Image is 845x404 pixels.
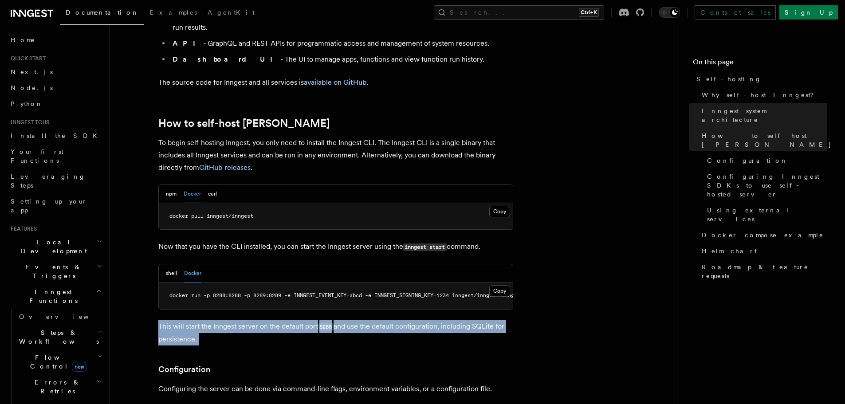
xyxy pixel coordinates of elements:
[158,383,513,395] p: Configuring the server can be done via command-line flags, environment variables, or a configurat...
[184,264,201,282] button: Docker
[11,84,53,91] span: Node.js
[702,263,827,280] span: Roadmap & feature requests
[702,231,824,239] span: Docker compose example
[19,313,110,320] span: Overview
[7,64,104,80] a: Next.js
[7,32,104,48] a: Home
[779,5,838,20] a: Sign Up
[489,285,510,297] button: Copy
[7,55,46,62] span: Quick start
[11,198,87,214] span: Setting up your app
[158,363,210,376] a: Configuration
[170,37,513,50] li: - GraphQL and REST APIs for programmatic access and management of system resources.
[7,193,104,218] a: Setting up your app
[16,309,104,325] a: Overview
[11,173,86,189] span: Leveraging Steps
[16,328,99,346] span: Steps & Workflows
[693,57,827,71] h4: On this page
[7,259,104,284] button: Events & Triggers
[60,3,144,25] a: Documentation
[702,131,832,149] span: How to self-host [PERSON_NAME]
[158,320,513,345] p: This will start the Inngest server on the default port and use the default configuration, includi...
[11,100,43,107] span: Python
[7,287,96,305] span: Inngest Functions
[11,68,53,75] span: Next.js
[16,353,98,371] span: Flow Control
[149,9,197,16] span: Examples
[702,106,827,124] span: Inngest system architecture
[158,117,330,129] a: How to self-host [PERSON_NAME]
[7,144,104,169] a: Your first Functions
[707,172,827,199] span: Configuring Inngest SDKs to use self-hosted server
[166,185,177,203] button: npm
[158,76,513,89] p: The source code for Inngest and all services is .
[169,292,542,298] span: docker run -p 8288:8288 -p 8289:8289 -e INNGEST_EVENT_KEY=abcd -e INNGEST_SIGNING_KEY=1234 innges...
[173,39,203,47] strong: API
[698,128,827,153] a: How to self-host [PERSON_NAME]
[695,5,776,20] a: Contact sales
[16,378,96,396] span: Errors & Retries
[7,169,104,193] a: Leveraging Steps
[434,5,604,20] button: Search...Ctrl+K
[11,35,35,44] span: Home
[698,103,827,128] a: Inngest system architecture
[698,87,827,103] a: Why self-host Inngest?
[579,8,599,17] kbd: Ctrl+K
[166,264,177,282] button: shell
[169,213,253,219] span: docker pull inngest/inngest
[7,284,104,309] button: Inngest Functions
[698,243,827,259] a: Helm chart
[318,323,334,331] code: 8288
[16,325,104,349] button: Steps & Workflows
[7,263,97,280] span: Events & Triggers
[173,55,280,63] strong: Dashboard UI
[7,234,104,259] button: Local Development
[208,185,217,203] button: curl
[304,78,367,86] a: available on GitHub
[698,259,827,284] a: Roadmap & feature requests
[72,362,86,372] span: new
[7,225,37,232] span: Features
[489,206,510,217] button: Copy
[66,9,139,16] span: Documentation
[704,169,827,202] a: Configuring Inngest SDKs to use self-hosted server
[707,206,827,224] span: Using external services
[7,96,104,112] a: Python
[403,243,447,251] code: inngest start
[184,185,201,203] button: Docker
[170,53,513,66] li: - The UI to manage apps, functions and view function run history.
[704,153,827,169] a: Configuration
[7,80,104,96] a: Node.js
[144,3,202,24] a: Examples
[11,132,102,139] span: Install the SDK
[158,137,513,174] p: To begin self-hosting Inngest, you only need to install the Inngest CLI. The Inngest CLI is a sin...
[698,227,827,243] a: Docker compose example
[199,163,251,172] a: GitHub releases
[16,374,104,399] button: Errors & Retries
[11,148,63,164] span: Your first Functions
[202,3,260,24] a: AgentKit
[158,240,513,253] p: Now that you have the CLI installed, you can start the Inngest server using the command.
[16,349,104,374] button: Flow Controlnew
[696,75,762,83] span: Self-hosting
[208,9,255,16] span: AgentKit
[707,156,788,165] span: Configuration
[7,128,104,144] a: Install the SDK
[659,7,680,18] button: Toggle dark mode
[7,119,50,126] span: Inngest tour
[702,90,820,99] span: Why self-host Inngest?
[704,202,827,227] a: Using external services
[693,71,827,87] a: Self-hosting
[7,238,97,255] span: Local Development
[702,247,757,255] span: Helm chart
